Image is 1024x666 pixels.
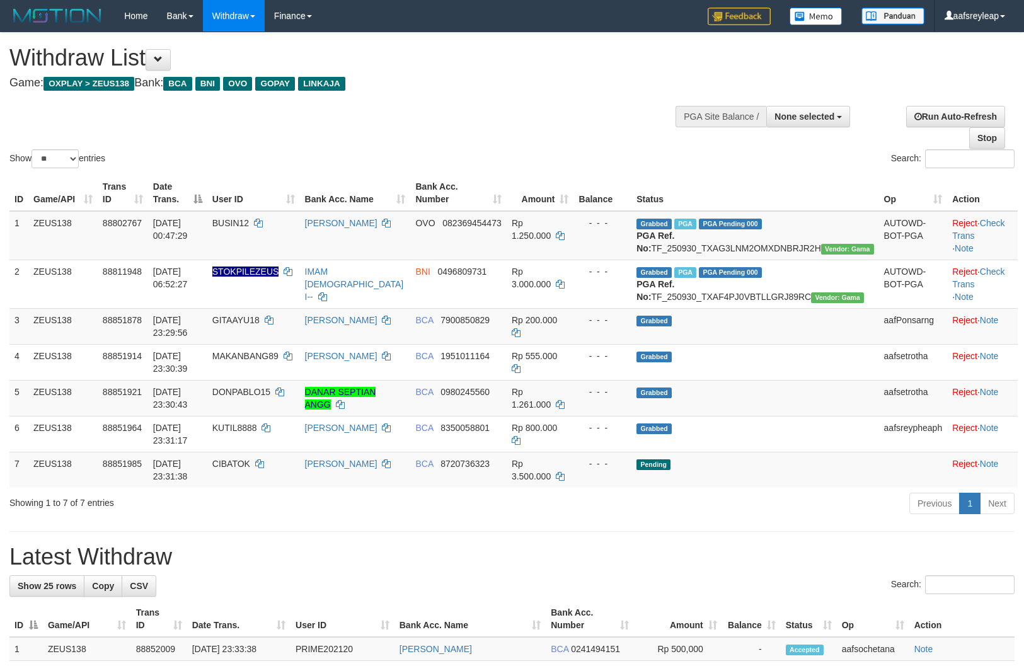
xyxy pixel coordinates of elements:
[9,344,28,380] td: 4
[766,106,850,127] button: None selected
[415,218,435,228] span: OVO
[103,423,142,433] span: 88851964
[947,344,1018,380] td: ·
[636,388,672,398] span: Grabbed
[952,351,977,361] a: Reject
[980,351,999,361] a: Note
[148,175,207,211] th: Date Trans.: activate to sort column descending
[699,267,762,278] span: PGA Pending
[674,267,696,278] span: Marked by aafsreyleap
[947,211,1018,260] td: · ·
[410,175,506,211] th: Bank Acc. Number: activate to sort column ascending
[207,175,300,211] th: User ID: activate to sort column ascending
[512,315,557,325] span: Rp 200.000
[634,637,722,661] td: Rp 500,000
[955,243,974,253] a: Note
[153,218,188,241] span: [DATE] 00:47:29
[195,77,220,91] span: BNI
[103,351,142,361] span: 88851914
[92,581,114,591] span: Copy
[400,644,472,654] a: [PERSON_NAME]
[9,45,670,71] h1: Withdraw List
[415,387,433,397] span: BCA
[879,380,948,416] td: aafsetrotha
[925,149,1015,168] input: Search:
[9,77,670,89] h4: Game: Bank:
[9,149,105,168] label: Show entries
[212,218,249,228] span: BUSIN12
[84,575,122,597] a: Copy
[305,267,404,302] a: IMAM [DEMOGRAPHIC_DATA] I--
[879,344,948,380] td: aafsetrotha
[980,315,999,325] a: Note
[305,218,377,228] a: [PERSON_NAME]
[9,491,417,509] div: Showing 1 to 7 of 7 entries
[440,351,490,361] span: Copy 1951011164 to clipboard
[415,267,430,277] span: BNI
[440,423,490,433] span: Copy 8350058801 to clipboard
[9,575,84,597] a: Show 25 rows
[440,387,490,397] span: Copy 0980245560 to clipboard
[9,175,28,211] th: ID
[952,387,977,397] a: Reject
[636,231,674,253] b: PGA Ref. No:
[578,350,626,362] div: - - -
[122,575,156,597] a: CSV
[153,315,188,338] span: [DATE] 23:29:56
[914,644,933,654] a: Note
[636,459,670,470] span: Pending
[699,219,762,229] span: PGA Pending
[305,387,376,410] a: DANAR SEPTIAN ANGG
[722,601,781,637] th: Balance: activate to sort column ascending
[291,601,394,637] th: User ID: activate to sort column ascending
[947,416,1018,452] td: ·
[578,265,626,278] div: - - -
[415,423,433,433] span: BCA
[636,316,672,326] span: Grabbed
[18,581,76,591] span: Show 25 rows
[187,601,291,637] th: Date Trans.: activate to sort column ascending
[103,218,142,228] span: 88802767
[952,267,977,277] a: Reject
[305,315,377,325] a: [PERSON_NAME]
[507,175,574,211] th: Amount: activate to sort column ascending
[906,106,1005,127] a: Run Auto-Refresh
[722,637,781,661] td: -
[9,416,28,452] td: 6
[512,351,557,361] span: Rp 555.000
[9,6,105,25] img: MOTION_logo.png
[551,644,568,654] span: BCA
[947,380,1018,416] td: ·
[578,422,626,434] div: - - -
[512,387,551,410] span: Rp 1.261.000
[861,8,924,25] img: panduan.png
[636,352,672,362] span: Grabbed
[980,493,1015,514] a: Next
[9,211,28,260] td: 1
[891,575,1015,594] label: Search:
[130,581,148,591] span: CSV
[578,386,626,398] div: - - -
[578,457,626,470] div: - - -
[298,77,345,91] span: LINKAJA
[879,175,948,211] th: Op: activate to sort column ascending
[103,387,142,397] span: 88851921
[153,423,188,445] span: [DATE] 23:31:17
[571,644,620,654] span: Copy 0241494151 to clipboard
[636,219,672,229] span: Grabbed
[708,8,771,25] img: Feedback.jpg
[636,423,672,434] span: Grabbed
[837,601,909,637] th: Op: activate to sort column ascending
[774,112,834,122] span: None selected
[131,601,187,637] th: Trans ID: activate to sort column ascending
[131,637,187,661] td: 88852009
[578,314,626,326] div: - - -
[955,292,974,302] a: Note
[631,260,878,308] td: TF_250930_TXAF4PJ0VBTLLGRJ89RC
[212,387,270,397] span: DONPABLO15
[28,416,98,452] td: ZEUS138
[212,315,260,325] span: GITAAYU18
[634,601,722,637] th: Amount: activate to sort column ascending
[837,637,909,661] td: aafsochetana
[573,175,631,211] th: Balance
